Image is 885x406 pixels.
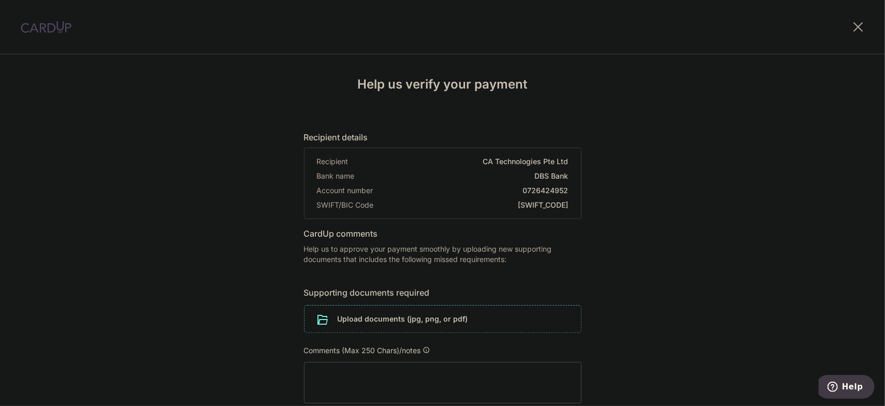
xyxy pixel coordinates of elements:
[317,185,373,196] span: Account number
[21,21,71,33] img: CardUp
[304,244,582,265] p: Help us to approve your payment smoothly by uploading new supporting documents that includes the ...
[304,286,582,299] h6: Supporting documents required
[378,200,569,210] span: [SWIFT_CODE]
[304,305,582,333] div: Upload documents (jpg, png, or pdf)
[359,171,569,181] span: DBS Bank
[819,375,875,401] iframe: Opens a widget where you can find more information
[378,185,569,196] span: 0726424952
[304,131,582,143] h6: Recipient details
[317,156,349,167] span: Recipient
[317,200,374,210] span: SWIFT/BIC Code
[304,75,582,94] h4: Help us verify your payment
[353,156,569,167] span: CA Technologies Pte Ltd
[317,171,355,181] span: Bank name
[304,227,582,240] h6: CardUp comments
[304,346,421,355] span: Comments (Max 250 Chars)/notes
